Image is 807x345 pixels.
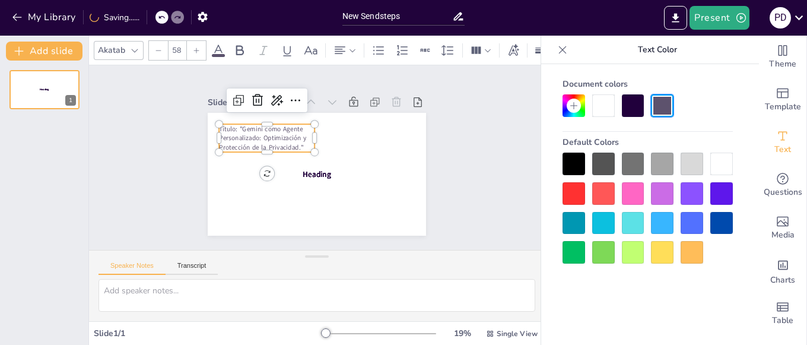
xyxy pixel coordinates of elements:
[166,262,218,275] button: Transcript
[572,36,742,64] p: Text Color
[99,262,166,275] button: Speaker Notes
[770,274,795,287] span: Charts
[448,328,476,339] div: 19 %
[9,70,80,109] div: HeadingHeadingHeading1
[94,328,322,339] div: Slide 1 / 1
[759,36,806,78] div: Change the overall theme
[771,229,795,242] span: Media
[759,249,806,292] div: Add charts and graphs
[497,329,538,338] span: Single View
[764,186,802,199] span: Questions
[65,95,76,106] div: 1
[468,41,494,60] div: Column Count
[532,41,545,60] div: Border settings
[298,166,328,182] span: Heading
[690,6,749,30] button: Present
[772,314,793,327] span: Table
[223,105,312,149] span: Título: "Gemini como Agente Personalizado: Optimización y Protección de la Privacidad."
[96,42,128,58] div: Akatab
[40,88,49,91] span: Heading
[759,164,806,207] div: Get real-time input from your audience
[769,58,796,71] span: Theme
[774,143,791,156] span: Text
[563,74,733,94] div: Document colors
[765,100,801,113] span: Template
[9,8,81,27] button: My Library
[664,6,687,30] button: Export to PowerPoint
[770,7,791,29] div: P D
[504,41,522,60] div: Text effects
[6,42,82,61] button: Add slide
[563,132,733,153] div: Default Colors
[759,292,806,335] div: Add a table
[90,12,139,23] div: Saving......
[342,8,453,25] input: Insert title
[759,121,806,164] div: Add text boxes
[759,78,806,121] div: Add ready made slides
[770,6,791,30] button: P D
[759,207,806,249] div: Add images, graphics, shapes or video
